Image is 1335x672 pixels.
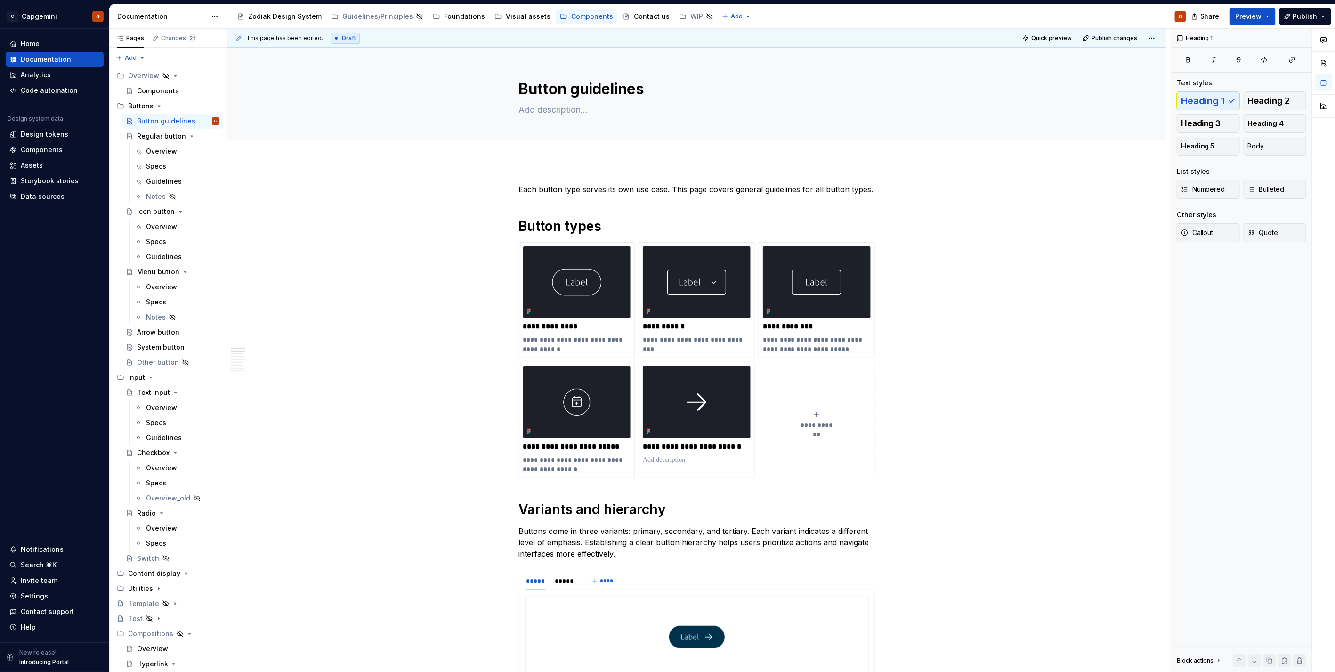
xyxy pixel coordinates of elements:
div: Input [128,373,145,382]
div: Overview_old [146,493,190,503]
div: Components [571,12,613,21]
a: Radio [122,506,223,521]
div: Hyperlink [137,659,168,669]
div: Contact support [21,607,74,616]
span: Add [125,54,137,62]
a: Specs [131,295,223,310]
div: Notes [146,312,166,322]
a: Specs [131,415,223,430]
span: Share [1200,12,1220,21]
a: Foundations [429,9,489,24]
h1: Variants and hierarchy [519,501,875,518]
button: Heading 3 [1177,114,1240,133]
div: List styles [1177,167,1210,176]
button: Share [1187,8,1226,25]
a: Storybook stories [6,173,104,188]
div: G [96,13,100,20]
div: Compositions [113,626,223,641]
span: Body [1248,141,1264,151]
div: Specs [146,297,166,307]
div: Design system data [8,115,63,123]
button: Publish changes [1080,32,1141,45]
span: Heading 4 [1248,119,1284,128]
button: Add [113,51,148,65]
a: Guidelines [131,249,223,264]
a: Specs [131,159,223,174]
div: Documentation [21,55,71,64]
div: Design tokens [21,130,68,139]
a: Design tokens [6,127,104,142]
div: Overview [137,644,168,654]
div: C [7,11,18,22]
img: 017a28a5-ea8a-4c91-823a-4ec1c5ff64d1.png [643,366,751,438]
div: Overview [146,222,177,231]
span: Quote [1248,228,1278,238]
div: Overview [146,463,177,473]
div: Icon button [137,207,175,216]
button: Help [6,620,104,635]
div: Overview [146,403,177,412]
div: Menu button [137,267,179,277]
a: Switch [122,551,223,566]
div: Overview [113,68,223,83]
a: Data sources [6,189,104,204]
div: Block actions [1177,654,1222,667]
button: Heading 4 [1244,114,1307,133]
a: Notes [131,189,223,204]
button: Add [719,10,754,23]
a: Overview [131,219,223,234]
a: Regular button [122,129,223,144]
div: Specs [146,418,166,427]
p: New release! [19,649,57,656]
span: Callout [1181,228,1214,238]
div: Template [128,599,159,608]
div: Test [128,614,143,623]
div: Overview [146,147,177,156]
button: CCapgeminiG [2,6,107,26]
a: Test [113,611,223,626]
button: Bulleted [1244,180,1307,199]
button: Notifications [6,542,104,557]
a: Components [556,9,617,24]
a: Other button [122,355,223,370]
div: Specs [146,539,166,548]
span: Numbered [1181,185,1225,194]
button: Heading 2 [1244,91,1307,110]
a: Hyperlink [122,656,223,672]
div: Guidelines [146,252,182,262]
button: Heading 5 [1177,137,1240,156]
img: 5945a109-3ef0-44bc-a57f-00957bd30e30.png [523,246,631,318]
button: Search ⌘K [6,557,104,573]
span: Bulleted [1248,185,1285,194]
button: Numbered [1177,180,1240,199]
div: Components [137,86,179,96]
a: Arrow button [122,325,223,340]
div: Notes [146,192,166,201]
div: Documentation [117,12,206,21]
div: Checkbox [137,448,170,458]
a: Checkbox [122,445,223,460]
a: Overview [131,400,223,415]
div: Pages [117,34,144,42]
img: 88d05774-2df2-4986-890a-b6efec6e201f.png [763,246,871,318]
a: WIP [675,9,717,24]
div: Utilities [113,581,223,596]
a: Specs [131,234,223,249]
a: Code automation [6,83,104,98]
div: Text styles [1177,78,1213,88]
div: Analytics [21,70,51,80]
div: Content display [113,566,223,581]
div: System button [137,343,185,352]
button: Body [1244,137,1307,156]
div: Utilities [128,584,153,593]
a: Overview [131,521,223,536]
div: Zodiak Design System [248,12,322,21]
div: WIP [690,12,703,21]
div: Help [21,623,36,632]
a: Components [122,83,223,98]
div: Assets [21,161,43,170]
a: Invite team [6,573,104,588]
a: Specs [131,475,223,491]
div: Guidelines [146,177,182,186]
div: Specs [146,237,166,246]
